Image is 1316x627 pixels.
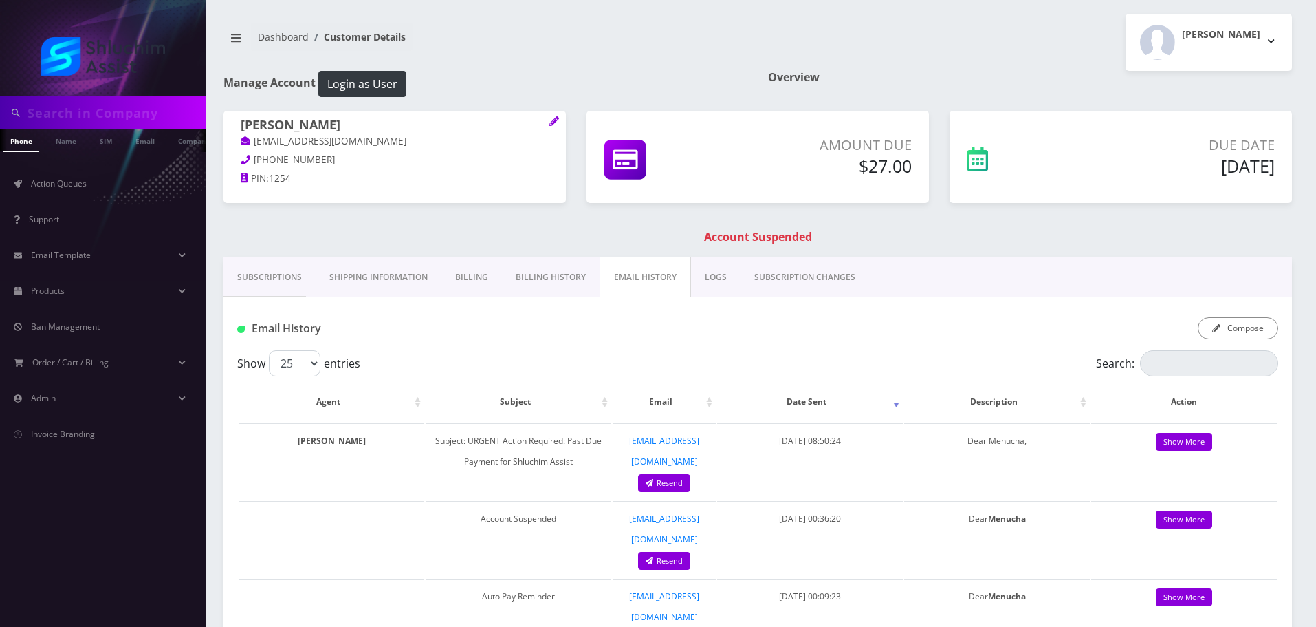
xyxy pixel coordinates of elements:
span: Support [29,213,59,225]
label: Show entries [237,350,360,376]
strong: Menucha [988,513,1026,524]
span: Products [31,285,65,297]
p: Dear [911,509,1083,529]
h1: Email History [237,322,571,335]
a: Show More [1156,433,1212,451]
h5: $27.00 [741,156,912,176]
a: SUBSCRIPTION CHANGES [741,257,869,297]
a: SIM [93,129,119,151]
th: Action [1091,382,1277,422]
td: Subject: URGENT Action Required: Past Due Payment for Shluchim Assist [426,423,611,500]
nav: breadcrumb [223,23,747,62]
span: Action Queues [31,178,87,189]
h1: Account Suspended [227,231,1288,244]
span: Invoice Branding [31,428,95,440]
span: [DATE] 00:36:20 [779,513,841,524]
a: LOGS [691,257,741,297]
span: Email Template [31,249,91,261]
input: Search in Company [28,100,203,126]
a: Billing [441,257,502,297]
a: Subscriptions [223,257,316,297]
a: EMAIL HISTORY [600,257,691,297]
a: [EMAIL_ADDRESS][DOMAIN_NAME] [629,513,699,545]
h5: [DATE] [1076,156,1275,176]
span: Order / Cart / Billing [32,357,109,368]
a: Show More [1156,511,1212,529]
li: Customer Details [309,30,406,44]
h1: Overview [768,71,1292,84]
th: Email: activate to sort column ascending [613,382,716,422]
span: 1254 [269,172,291,184]
h2: [PERSON_NAME] [1182,29,1260,41]
h1: [PERSON_NAME] [241,118,549,134]
a: Billing History [502,257,600,297]
a: Dashboard [258,30,309,43]
strong: [PERSON_NAME] [298,435,366,447]
label: Search: [1096,350,1278,376]
a: Phone [3,129,39,152]
span: [PHONE_NUMBER] [254,153,335,166]
strong: Menucha [988,591,1026,602]
th: Agent: activate to sort column ascending [239,382,424,422]
a: Email [129,129,162,151]
a: Shipping Information [316,257,441,297]
a: Name [49,129,83,151]
button: Login as User [318,71,406,97]
th: Subject: activate to sort column ascending [426,382,611,422]
a: [EMAIL_ADDRESS][DOMAIN_NAME] [241,135,406,149]
a: Company [171,129,217,151]
h1: Manage Account [223,71,747,97]
th: Date Sent: activate to sort column ascending [717,382,903,422]
a: [EMAIL_ADDRESS][DOMAIN_NAME] [629,435,699,467]
td: Account Suspended [426,501,611,577]
button: [PERSON_NAME] [1126,14,1292,71]
a: Show More [1156,588,1212,607]
input: Search: [1140,350,1278,376]
img: Shluchim Assist [41,37,165,76]
span: Ban Management [31,321,100,332]
th: Description: activate to sort column ascending [904,382,1090,422]
p: Dear [911,586,1083,607]
span: Admin [31,392,56,404]
a: Resend [638,474,690,493]
a: [EMAIL_ADDRESS][DOMAIN_NAME] [629,591,699,623]
p: Due Date [1076,135,1275,156]
select: Showentries [269,350,320,376]
p: Dear Menucha, [911,431,1083,472]
button: Compose [1198,317,1278,339]
p: Amount Due [741,135,912,156]
a: Login as User [316,75,406,90]
span: [DATE] 08:50:24 [779,435,841,447]
a: Resend [638,552,690,571]
a: PIN: [241,172,269,186]
span: [DATE] 00:09:23 [779,591,841,602]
